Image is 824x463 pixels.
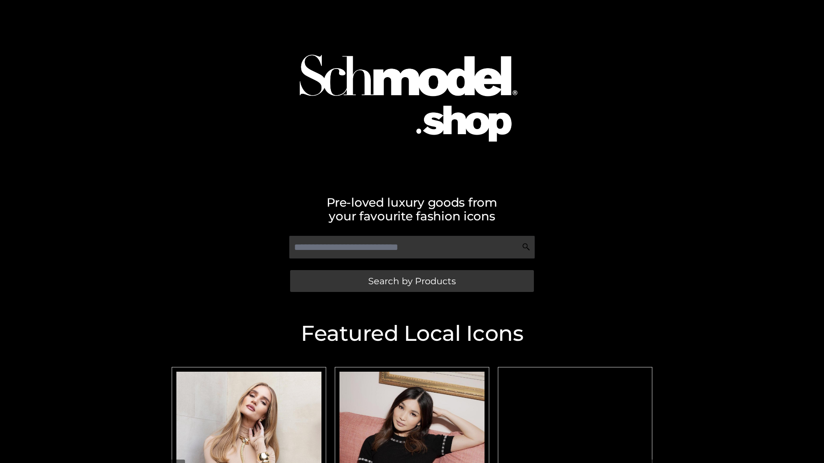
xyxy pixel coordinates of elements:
[167,323,657,344] h2: Featured Local Icons​
[290,270,534,292] a: Search by Products
[368,277,456,286] span: Search by Products
[522,243,530,251] img: Search Icon
[167,195,657,223] h2: Pre-loved luxury goods from your favourite fashion icons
